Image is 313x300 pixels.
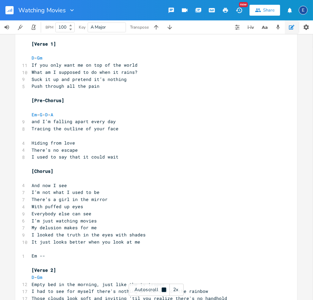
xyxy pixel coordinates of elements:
[91,24,106,30] span: A Major
[232,4,246,16] button: New
[45,26,53,29] div: BPM
[32,288,208,294] span: I had to see for myself there's nothing at the end of the rainbow
[32,147,78,153] span: There’s no escape
[32,274,45,280] span: -
[32,97,64,103] span: [Pre-Chorus]
[32,55,34,61] span: D
[170,284,182,296] div: 2x
[51,112,53,118] span: A
[32,224,97,231] span: My delusion makes for me
[299,2,308,18] button: E
[32,267,56,273] span: [Verse 2]
[32,281,165,287] span: Empty bed in the morning, just like the tv tropes
[32,126,118,132] span: Tracing the outline of your face
[32,203,83,210] span: With puffed up eyes
[32,62,137,68] span: If you only want me on top of the world
[32,253,45,259] span: Em --
[239,2,248,7] div: New
[18,7,66,13] span: Watching Movies
[37,55,42,61] span: Gm
[32,112,56,118] span: - - -
[263,7,275,13] div: Share
[129,284,184,296] div: Autoscroll
[32,118,116,124] span: and I’m falling apart every day
[32,239,140,245] span: It just looks better when you look at me
[32,83,99,89] span: Push through all the pain
[32,274,34,280] span: D
[37,274,42,280] span: Gm
[32,168,53,174] span: [Chorus]
[32,154,118,160] span: I used to say that it could wait
[32,41,56,47] span: [Verse 1]
[32,211,91,217] span: Everybody else can see
[40,112,42,118] span: G
[32,182,67,188] span: And now I see
[32,140,75,146] span: Hiding from love
[32,218,97,224] span: I’m just watching movies
[79,25,86,29] div: Key
[32,69,137,75] span: What am I supposed to do when it rains?
[32,76,127,82] span: Suck it up and pretend it’s nothing
[32,232,146,238] span: I looked the truth in the eyes with shades
[130,25,149,29] div: Transpose
[32,112,37,118] span: Em
[32,196,108,202] span: There’s a girl in the mirror
[32,55,45,61] span: -
[32,189,99,195] span: I’m not what I used to be
[45,112,48,118] span: D
[250,5,280,16] button: Share
[299,6,308,15] div: Erin Nicole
